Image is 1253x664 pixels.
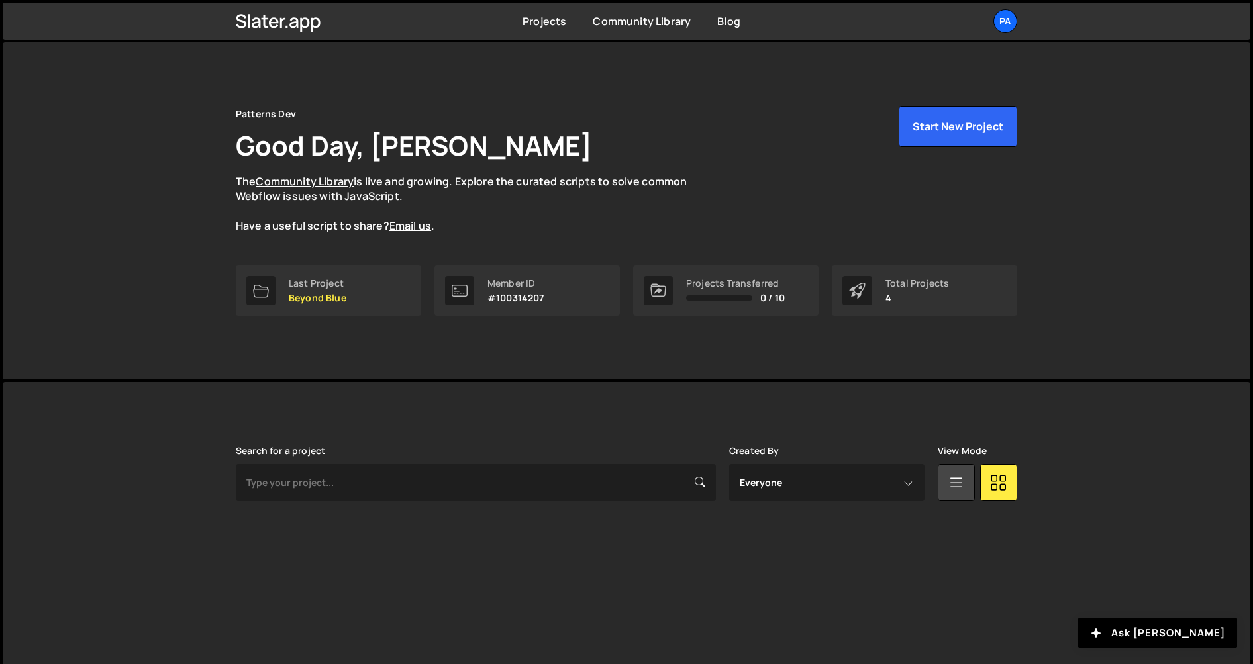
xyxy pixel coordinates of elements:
[993,9,1017,33] a: Pa
[885,278,949,289] div: Total Projects
[236,265,421,316] a: Last Project Beyond Blue
[938,446,987,456] label: View Mode
[236,446,325,456] label: Search for a project
[236,174,713,234] p: The is live and growing. Explore the curated scripts to solve common Webflow issues with JavaScri...
[885,293,949,303] p: 4
[236,464,716,501] input: Type your project...
[289,293,346,303] p: Beyond Blue
[236,106,296,122] div: Patterns Dev
[487,278,544,289] div: Member ID
[236,127,592,164] h1: Good Day, [PERSON_NAME]
[899,106,1017,147] button: Start New Project
[1078,618,1237,648] button: Ask [PERSON_NAME]
[289,278,346,289] div: Last Project
[487,293,544,303] p: #100314207
[389,218,431,233] a: Email us
[717,14,740,28] a: Blog
[256,174,354,189] a: Community Library
[760,293,785,303] span: 0 / 10
[686,278,785,289] div: Projects Transferred
[729,446,779,456] label: Created By
[523,14,566,28] a: Projects
[593,14,691,28] a: Community Library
